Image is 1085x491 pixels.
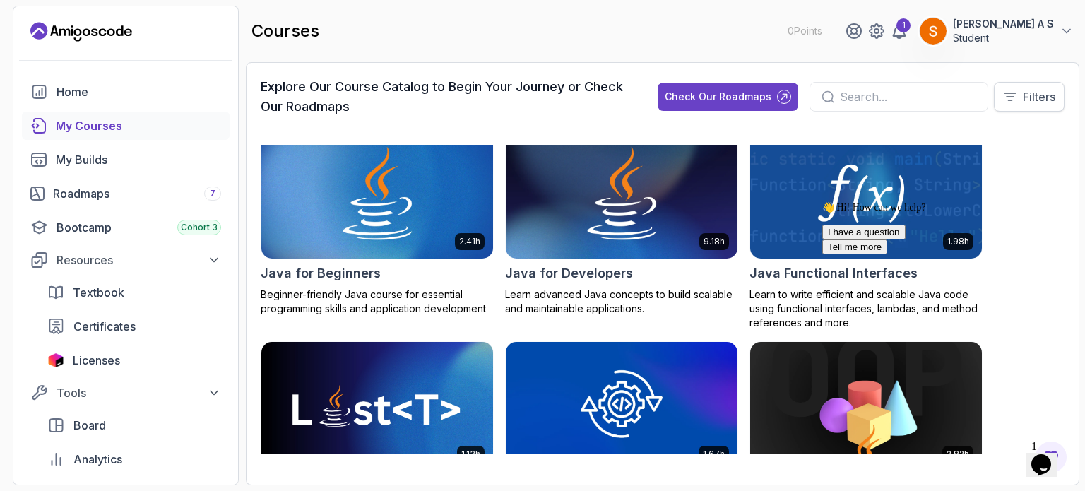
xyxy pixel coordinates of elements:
[953,17,1054,31] p: [PERSON_NAME] A S
[505,288,738,316] p: Learn advanced Java concepts to build scalable and maintainable applications.
[261,128,494,316] a: Java for Beginners card2.41hJava for BeginnersBeginner-friendly Java course for essential program...
[1023,88,1055,105] p: Filters
[22,112,230,140] a: courses
[251,20,319,42] h2: courses
[505,264,633,283] h2: Java for Developers
[22,247,230,273] button: Resources
[953,31,1054,45] p: Student
[210,188,215,199] span: 7
[840,88,976,105] input: Search...
[261,129,493,259] img: Java for Beginners card
[994,82,1065,112] button: Filters
[261,264,381,283] h2: Java for Beginners
[30,20,132,43] a: Landing page
[788,24,822,38] p: 0 Points
[39,278,230,307] a: textbook
[57,252,221,268] div: Resources
[817,196,1071,427] iframe: chat widget
[750,342,982,472] img: Java Object Oriented Programming card
[56,151,221,168] div: My Builds
[261,288,494,316] p: Beginner-friendly Java course for essential programming skills and application development
[703,449,725,460] p: 1.67h
[22,78,230,106] a: home
[919,17,1074,45] button: user profile image[PERSON_NAME] A SStudent
[947,449,969,460] p: 2.82h
[39,445,230,473] a: analytics
[73,451,122,468] span: Analytics
[704,236,725,247] p: 9.18h
[1026,434,1071,477] iframe: chat widget
[896,18,911,32] div: 1
[22,179,230,208] a: roadmaps
[505,128,738,316] a: Java for Developers card9.18hJava for DevelopersLearn advanced Java concepts to build scalable an...
[53,185,221,202] div: Roadmaps
[22,380,230,406] button: Tools
[891,23,908,40] a: 1
[461,449,480,460] p: 1.13h
[261,77,632,117] h3: Explore Our Course Catalog to Begin Your Journey or Check Our Roadmaps
[73,318,136,335] span: Certificates
[665,90,771,104] div: Check Our Roadmaps
[57,219,221,236] div: Bootcamp
[749,288,983,330] p: Learn to write efficient and scalable Java code using functional interfaces, lambdas, and method ...
[73,417,106,434] span: Board
[56,117,221,134] div: My Courses
[6,44,71,59] button: Tell me more
[39,411,230,439] a: board
[73,352,120,369] span: Licenses
[920,18,947,45] img: user profile image
[6,6,109,17] span: 👋 Hi! How can we help?
[506,129,737,259] img: Java for Developers card
[57,83,221,100] div: Home
[57,384,221,401] div: Tools
[6,6,260,59] div: 👋 Hi! How can we help?I have a questionTell me more
[6,29,89,44] button: I have a question
[73,284,124,301] span: Textbook
[750,129,982,259] img: Java Functional Interfaces card
[749,264,918,283] h2: Java Functional Interfaces
[47,353,64,367] img: jetbrains icon
[459,236,480,247] p: 2.41h
[749,128,983,330] a: Java Functional Interfaces card1.98hJava Functional InterfacesLearn to write efficient and scalab...
[22,213,230,242] a: bootcamp
[181,222,218,233] span: Cohort 3
[22,146,230,174] a: builds
[506,342,737,472] img: Java Integration Testing card
[261,342,493,472] img: Java Generics card
[658,83,798,111] button: Check Our Roadmaps
[39,346,230,374] a: licenses
[39,312,230,341] a: certificates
